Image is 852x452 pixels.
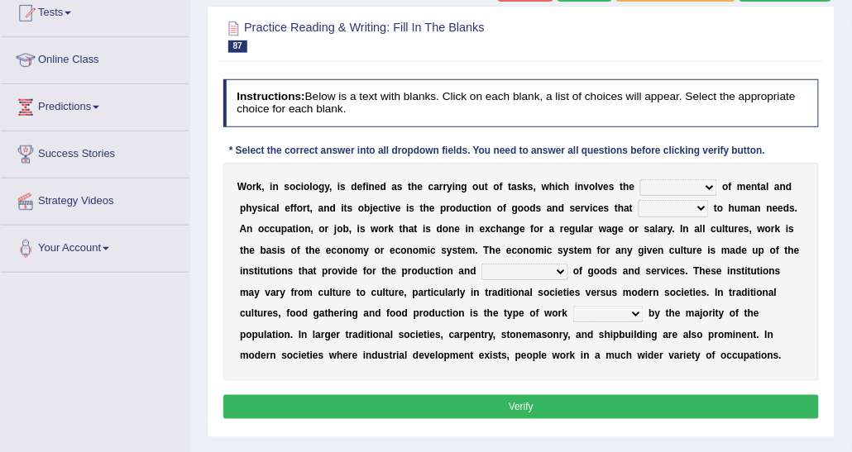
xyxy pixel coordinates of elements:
b: r [447,202,451,214]
b: g [462,181,467,193]
b: e [519,223,525,235]
b: i [406,202,409,214]
b: s [644,223,650,235]
b: I [681,223,683,235]
b: s [272,245,278,256]
b: f [503,202,506,214]
b: i [575,181,577,193]
b: n [755,202,761,214]
b: s [409,202,415,214]
b: o [247,181,252,193]
b: e [773,202,778,214]
b: n [304,223,310,235]
b: i [270,181,272,193]
b: t [474,202,477,214]
b: l [655,223,658,235]
b: d [381,181,386,193]
b: r [635,223,639,235]
b: n [508,223,514,235]
a: Your Account [1,226,189,267]
b: t [714,202,717,214]
b: c [711,223,717,235]
b: , [749,223,752,235]
b: h [729,202,735,214]
b: o [299,223,304,235]
b: s [442,245,448,256]
b: u [462,202,468,214]
b: i [337,181,340,193]
b: r [443,181,448,193]
b: a [695,223,701,235]
b: t [293,223,296,235]
b: e [604,181,610,193]
b: A [240,223,247,235]
div: * Select the correct answer into all dropdown fields. You need to answer all questions before cli... [223,145,772,159]
b: u [729,223,735,235]
b: s [517,181,523,193]
b: o [413,245,419,256]
b: o [379,223,385,235]
b: a [318,202,324,214]
b: u [275,223,281,235]
b: . [476,245,478,256]
b: m [741,202,750,214]
b: s [360,223,366,235]
b: g [612,223,618,235]
b: s [570,202,576,214]
b: h [411,181,417,193]
b: c [395,245,401,256]
b: i [357,223,360,235]
b: k [775,223,781,235]
b: e [357,181,363,193]
b: s [609,181,615,193]
b: s [340,181,346,193]
b: r [590,223,594,235]
b: l [700,223,702,235]
b: a [749,202,755,214]
b: n [486,202,491,214]
b: j [334,223,337,235]
b: m [737,181,746,193]
b: r [735,223,739,235]
b: T [484,245,490,256]
b: t [620,181,623,193]
b: i [387,202,390,214]
b: i [428,245,430,256]
b: l [703,223,706,235]
b: i [477,202,480,214]
b: o [291,245,297,256]
b: n [683,223,689,235]
b: e [618,223,624,235]
b: y [447,245,452,256]
b: t [408,181,411,193]
b: l [310,181,313,193]
b: l [596,181,598,193]
b: c [491,223,496,235]
b: r [439,181,443,193]
b: h [496,223,502,235]
b: s [347,202,353,214]
b: e [418,181,424,193]
b: e [249,245,255,256]
b: t [725,223,729,235]
b: u [576,223,582,235]
b: o [717,202,723,214]
b: o [524,202,529,214]
b: s [790,202,796,214]
b: e [739,223,744,235]
b: a [650,223,656,235]
b: i [301,181,304,193]
b: m [467,245,476,256]
b: k [523,181,529,193]
b: f [531,223,534,235]
b: o [629,223,635,235]
b: n [577,181,583,193]
b: i [466,223,468,235]
b: h [549,181,555,193]
b: e [461,245,467,256]
b: d [558,202,564,214]
b: o [297,202,303,214]
b: d [783,202,789,214]
b: e [373,202,379,214]
b: t [629,202,633,214]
